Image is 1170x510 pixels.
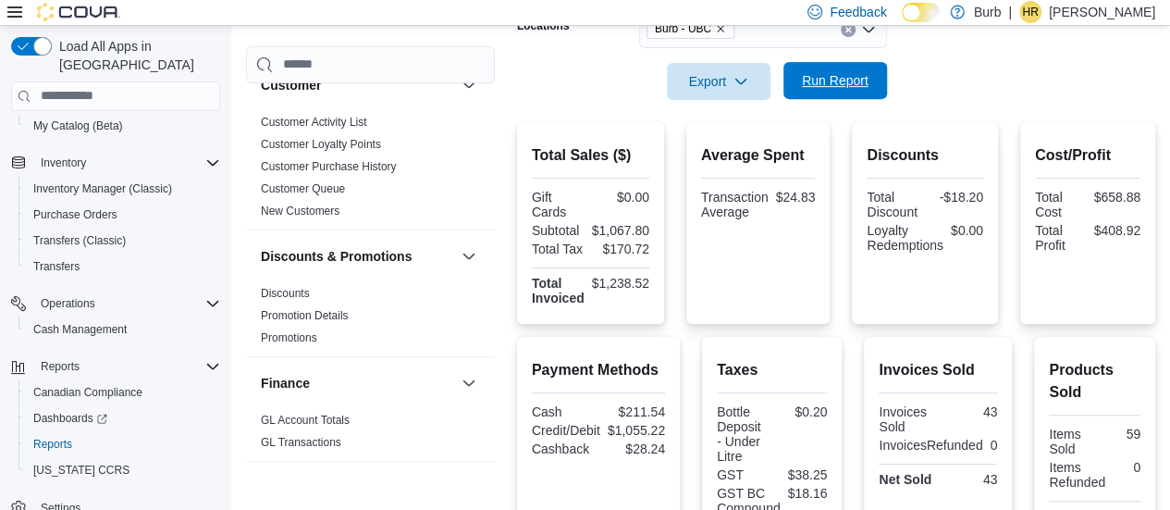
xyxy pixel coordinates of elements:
a: Purchase Orders [26,204,125,226]
a: Transfers (Classic) [26,230,133,252]
h2: Total Sales ($) [532,144,649,167]
h2: Discounts [867,144,983,167]
span: Customer Purchase History [261,159,397,174]
div: $211.54 [602,404,665,419]
span: Transfers [26,255,220,278]
div: $170.72 [594,242,649,256]
button: Transfers [18,254,228,280]
span: Inventory [33,152,220,174]
span: Dark Mode [902,22,903,23]
h3: Discounts & Promotions [261,247,412,266]
div: 43 [942,404,997,419]
h2: Taxes [717,359,827,381]
a: Customer Purchase History [261,160,397,173]
span: Customer Loyalty Points [261,137,381,152]
button: Reports [33,355,87,378]
img: Cova [37,3,120,21]
button: Operations [33,292,103,315]
div: InvoicesRefunded [879,438,982,453]
button: Export [667,63,770,100]
div: $28.24 [602,442,665,456]
input: Dark Mode [902,3,941,22]
button: Customer [458,74,480,96]
button: Run Report [783,62,887,99]
span: Transfers [33,259,80,274]
div: $0.20 [776,404,828,419]
h2: Payment Methods [532,359,665,381]
a: New Customers [261,205,339,218]
button: Canadian Compliance [18,379,228,405]
button: Cash Management [18,317,228,342]
span: Inventory [41,155,86,170]
div: Subtotal [532,223,585,238]
button: Operations [4,291,228,317]
div: Finance [246,409,495,461]
span: Discounts [261,286,310,301]
div: Cashback [532,442,595,456]
span: Dashboards [26,407,220,429]
span: Reports [33,355,220,378]
button: [US_STATE] CCRS [18,457,228,483]
label: Locations [517,19,570,33]
span: HR [1022,1,1038,23]
a: Reports [26,433,80,455]
span: Transfers (Classic) [33,233,126,248]
span: Canadian Compliance [26,381,220,404]
div: Total Tax [532,242,587,256]
h2: Cost/Profit [1035,144,1140,167]
div: Items Sold [1049,427,1090,456]
span: Operations [41,296,95,311]
button: Inventory [4,150,228,176]
div: $0.00 [951,223,983,238]
span: [US_STATE] CCRS [33,463,129,478]
button: Reports [18,431,228,457]
button: Purchase Orders [18,202,228,228]
a: Promotion Details [261,309,349,322]
p: Burb [974,1,1002,23]
span: Load All Apps in [GEOGRAPHIC_DATA] [52,37,220,74]
a: Customer Queue [261,182,345,195]
div: $1,238.52 [592,276,649,291]
div: 59 [1099,427,1140,442]
div: $24.83 [776,190,816,205]
h2: Average Spent [701,144,815,167]
span: Cash Management [33,322,127,337]
div: $1,055.22 [608,423,665,438]
div: Cash [532,404,595,419]
a: Customer Activity List [261,116,367,129]
div: Loyalty Redemptions [867,223,943,253]
div: Credit/Debit [532,423,600,438]
div: $408.92 [1091,223,1140,238]
h2: Products Sold [1049,359,1140,404]
div: $18.16 [787,486,827,501]
span: Promotion Details [261,308,349,323]
button: Customer [261,76,454,94]
span: Export [678,63,759,100]
span: Dashboards [33,411,107,426]
p: | [1008,1,1012,23]
div: Bottle Deposit - Under Litre [717,404,769,464]
div: -$18.20 [929,190,983,205]
div: Invoices Sold [879,404,934,434]
div: 0 [1113,460,1140,475]
div: Harsha Ramasamy [1019,1,1041,23]
div: Customer [246,111,495,230]
span: GL Transactions [261,435,341,450]
span: Purchase Orders [26,204,220,226]
button: Inventory [33,152,93,174]
button: Discounts & Promotions [261,247,454,266]
span: Customer Activity List [261,115,367,130]
a: Inventory Manager (Classic) [26,178,179,200]
h3: Finance [261,374,310,392]
div: Gift Cards [532,190,587,219]
span: New Customers [261,204,339,218]
span: GL Account Totals [261,413,350,428]
strong: Net Sold [879,472,931,487]
span: Burb - UBC [655,19,711,38]
a: Dashboards [26,407,115,429]
p: [PERSON_NAME] [1049,1,1155,23]
span: Inventory Manager (Classic) [26,178,220,200]
a: Transfers [26,255,87,278]
h3: Customer [261,76,321,94]
div: $38.25 [776,467,828,482]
